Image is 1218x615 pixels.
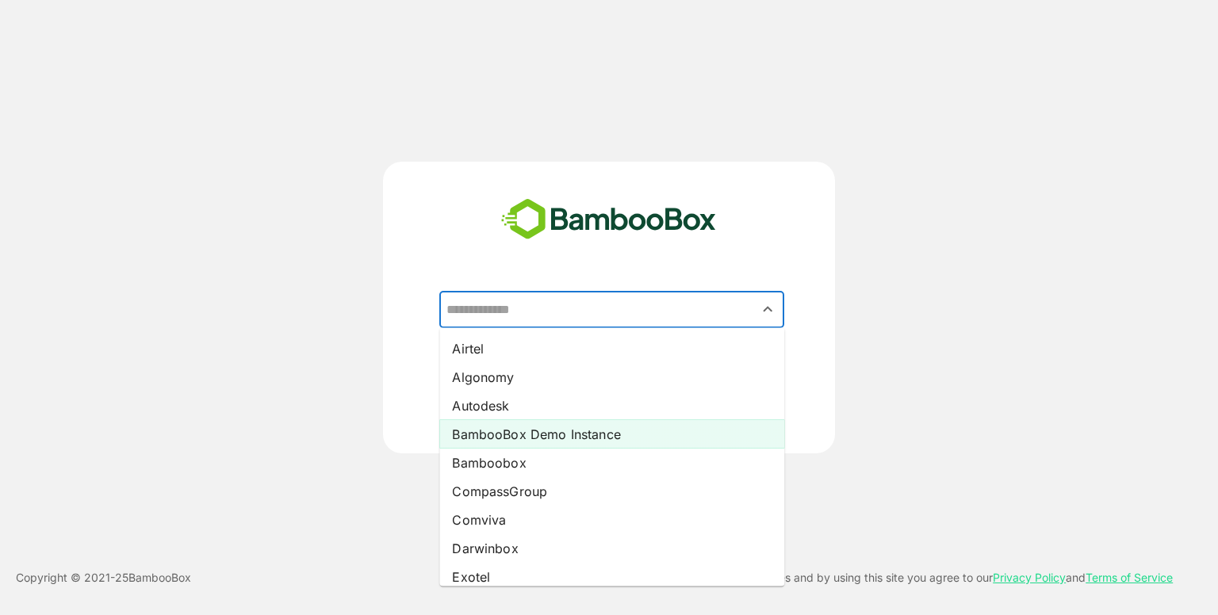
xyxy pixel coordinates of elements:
[439,534,784,563] li: Darwinbox
[439,563,784,591] li: Exotel
[1086,571,1173,584] a: Terms of Service
[439,506,784,534] li: Comviva
[439,420,784,449] li: BambooBox Demo Instance
[439,392,784,420] li: Autodesk
[492,193,725,246] img: bamboobox
[757,299,779,320] button: Close
[439,363,784,392] li: Algonomy
[439,449,784,477] li: Bamboobox
[439,334,784,363] li: Airtel
[993,571,1066,584] a: Privacy Policy
[678,568,1173,587] p: This site uses cookies and by using this site you agree to our and
[439,477,784,506] li: CompassGroup
[16,568,191,587] p: Copyright © 2021- 25 BambooBox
